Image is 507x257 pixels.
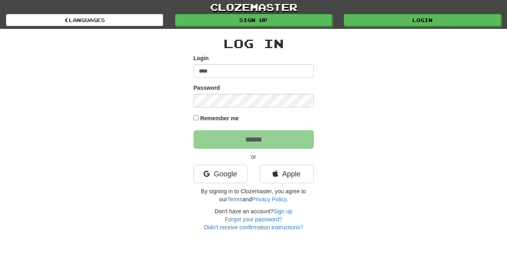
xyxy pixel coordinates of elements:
a: Forgot your password? [225,216,282,223]
a: Terms [227,196,242,202]
a: Google [194,165,248,183]
h2: Log In [194,37,314,50]
a: Privacy Policy [252,196,286,202]
label: Login [194,54,209,62]
a: Didn't receive confirmation instructions? [204,224,303,231]
a: Apple [260,165,314,183]
p: or [194,153,314,161]
a: Languages [6,14,163,26]
div: Don't have an account? [194,207,314,231]
label: Password [194,84,220,92]
label: Remember me [200,114,239,122]
p: By signing in to Clozemaster, you agree to our and . [194,187,314,203]
a: Sign up [273,208,292,215]
a: Sign up [175,14,332,26]
a: Login [344,14,501,26]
